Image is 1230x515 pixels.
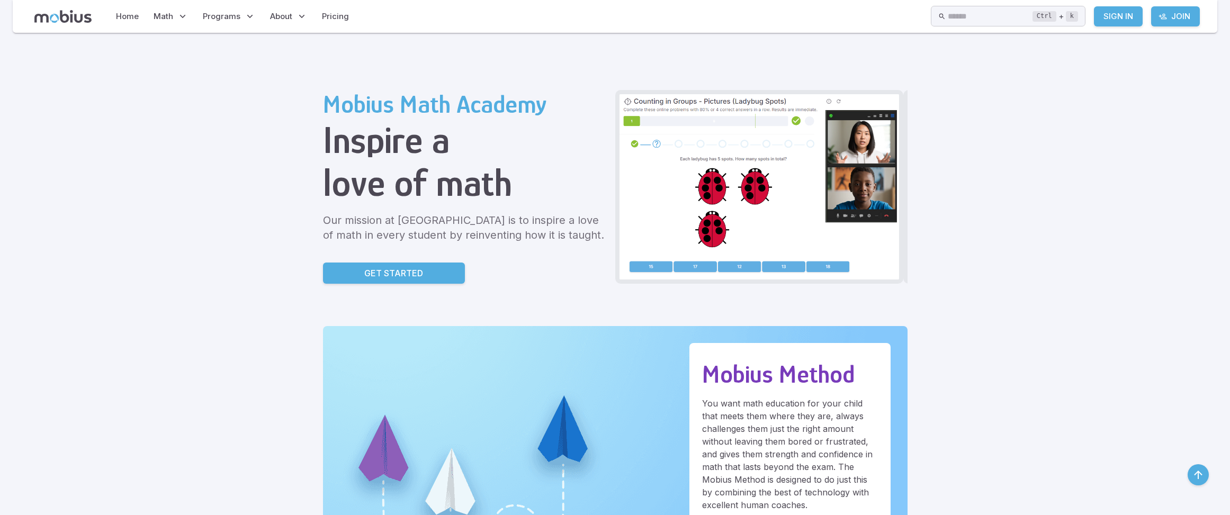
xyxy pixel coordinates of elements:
[113,4,142,29] a: Home
[203,11,240,22] span: Programs
[1151,6,1200,26] a: Join
[1033,11,1056,22] kbd: Ctrl
[323,119,607,161] h1: Inspire a
[1066,11,1078,22] kbd: k
[1094,6,1143,26] a: Sign In
[154,11,173,22] span: Math
[364,267,423,279] p: Get Started
[1033,10,1078,23] div: +
[270,11,292,22] span: About
[323,161,607,204] h1: love of math
[323,213,607,242] p: Our mission at [GEOGRAPHIC_DATA] is to inspire a love of math in every student by reinventing how...
[702,360,878,388] h2: Mobius Method
[323,90,607,119] h2: Mobius Math Academy
[702,397,878,511] p: You want math education for your child that meets them where they are, always challenges them jus...
[323,263,465,284] a: Get Started
[319,4,352,29] a: Pricing
[620,94,899,279] img: Grade 2 Class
